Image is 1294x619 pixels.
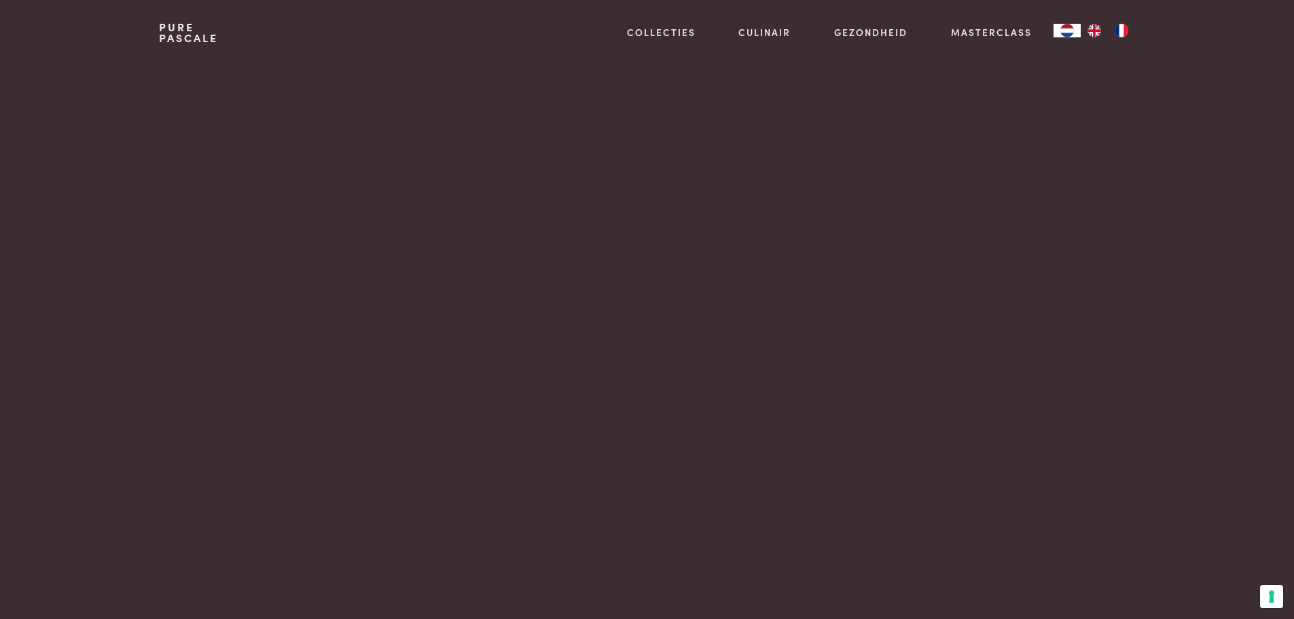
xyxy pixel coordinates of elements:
[1108,24,1135,37] a: FR
[159,22,218,43] a: PurePascale
[951,25,1032,39] a: Masterclass
[1054,24,1081,37] a: NL
[1260,585,1283,608] button: Uw voorkeuren voor toestemming voor trackingtechnologieën
[627,25,696,39] a: Collecties
[1054,24,1081,37] div: Language
[1054,24,1135,37] aside: Language selected: Nederlands
[738,25,791,39] a: Culinair
[1081,24,1108,37] a: EN
[834,25,907,39] a: Gezondheid
[1081,24,1135,37] ul: Language list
